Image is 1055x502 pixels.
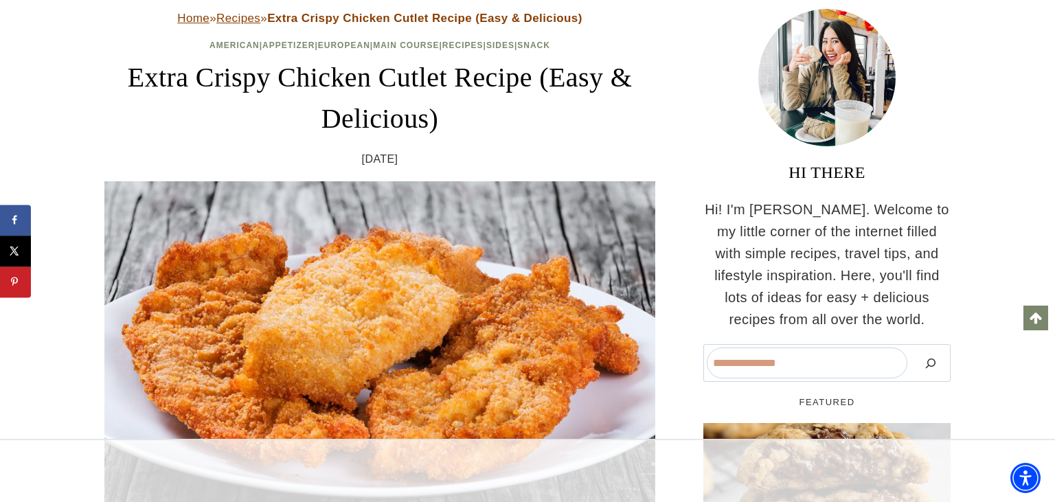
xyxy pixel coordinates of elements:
a: Home [177,12,209,25]
a: Scroll to top [1023,306,1048,330]
span: » » [177,12,582,25]
a: Recipes [442,41,484,50]
a: Recipes [216,12,260,25]
a: Snack [517,41,550,50]
a: Main Course [373,41,439,50]
strong: Extra Crispy Chicken Cutlet Recipe (Easy & Delicious) [267,12,582,25]
span: | | | | | | [209,41,550,50]
a: American [209,41,260,50]
a: Sides [486,41,514,50]
button: Search [914,347,947,378]
a: European [318,41,370,50]
h1: Extra Crispy Chicken Cutlet Recipe (Easy & Delicious) [104,57,655,139]
p: Hi! I'm [PERSON_NAME]. Welcome to my little corner of the internet filled with simple recipes, tr... [703,198,951,330]
div: Accessibility Menu [1010,463,1041,493]
a: Appetizer [262,41,315,50]
h3: HI THERE [703,160,951,185]
h5: FEATURED [703,396,951,409]
time: [DATE] [362,150,398,168]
